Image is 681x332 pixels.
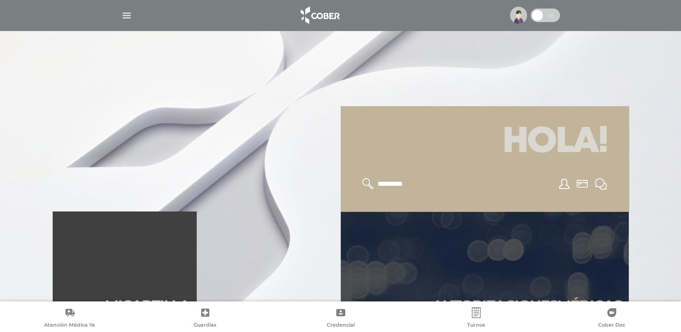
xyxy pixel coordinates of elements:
span: Guardias [194,322,216,330]
img: profile-placeholder.svg [510,7,527,24]
span: Cober Doc [598,322,625,330]
span: Turnos [467,322,485,330]
h1: Hola! [352,117,618,167]
a: Cober Doc [544,307,679,330]
a: Turnos [408,307,544,330]
a: Atención Médica Ya [2,307,137,330]
a: Autorizacionesmédicas [341,211,629,319]
img: Cober_menu-lines-white.svg [121,10,132,21]
a: Guardias [137,307,273,330]
span: Credencial [327,322,355,330]
h2: Autori zaciones médicas [432,297,622,314]
span: Atención Médica Ya [44,322,95,330]
a: Credencial [273,307,408,330]
h2: Mi car tilla [105,297,189,314]
a: Micartilla [53,211,197,319]
img: logo_cober_home-white.png [296,4,343,26]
